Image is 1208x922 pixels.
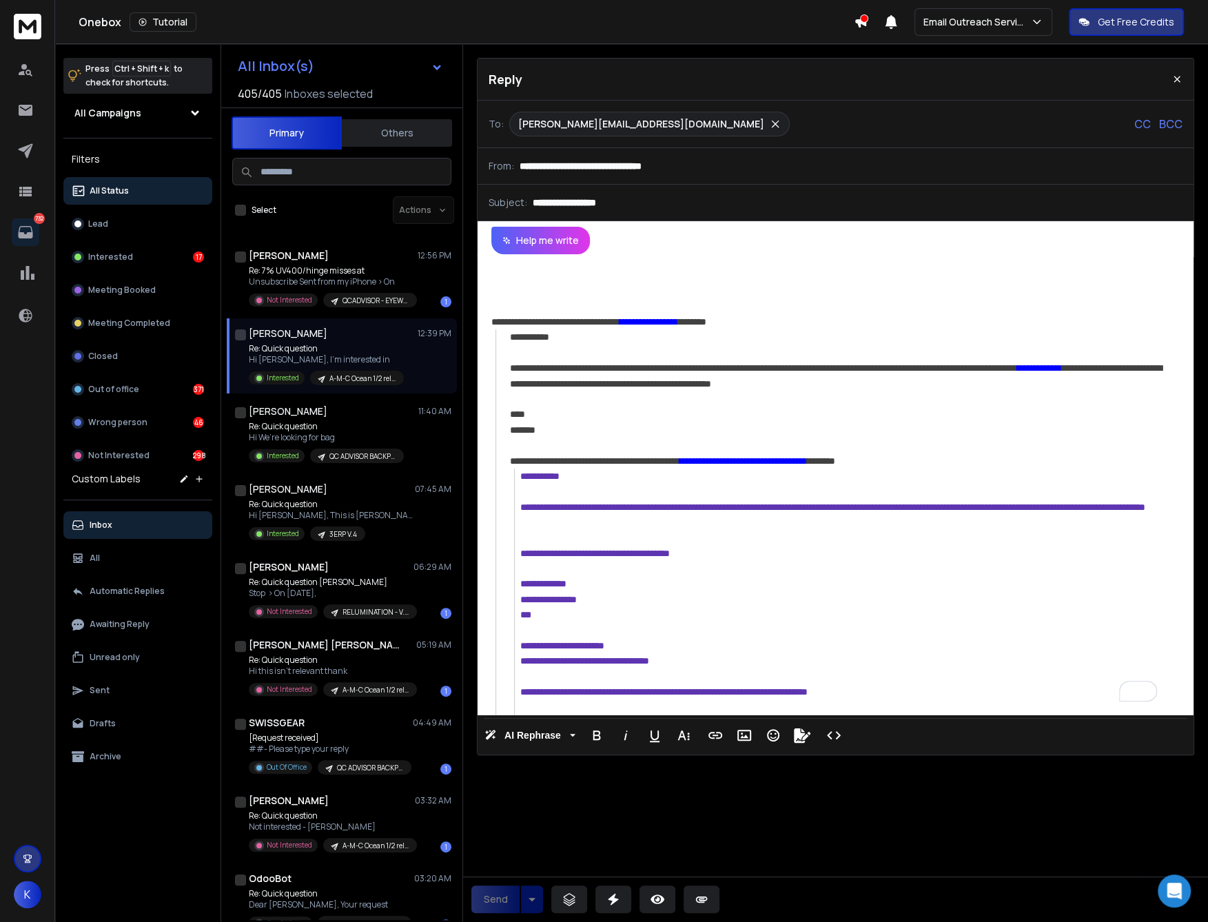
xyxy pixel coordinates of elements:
div: To enrich screen reader interactions, please activate Accessibility in Grammarly extension settings [478,254,1194,715]
p: Wrong person [88,417,147,428]
p: 03:20 AM [414,873,451,884]
p: Not Interested [267,295,312,305]
button: All Status [63,177,212,205]
button: Tutorial [130,12,196,32]
p: Out of office [88,384,139,395]
p: Inbox [90,520,112,531]
div: 17 [193,252,204,263]
button: Sent [63,677,212,704]
p: 732 [34,213,45,224]
p: Re: Quick question [249,421,404,432]
button: Emoticons [760,721,786,749]
button: Inbox [63,511,212,539]
p: Awaiting Reply [90,619,150,630]
p: Out Of Office [267,762,307,772]
button: Get Free Credits [1069,8,1184,36]
button: K [14,881,41,908]
p: Meeting Booked [88,285,156,296]
h1: All Campaigns [74,106,141,120]
h1: OdooBot [249,872,291,885]
p: All [90,553,100,564]
div: 1 [440,686,451,697]
p: Re: Quick question [249,343,404,354]
p: QC ADVISOR BACKPACKS 29.09 RELOAD [337,763,403,773]
p: 06:29 AM [413,562,451,573]
div: 1 [440,296,451,307]
p: To: [489,117,504,131]
div: 1 [440,764,451,775]
p: [PERSON_NAME][EMAIL_ADDRESS][DOMAIN_NAME] [518,117,764,131]
p: Re: Quick question [249,888,411,899]
p: BCC [1159,116,1183,132]
button: Signature [789,721,815,749]
p: Interested [88,252,133,263]
p: Re: Quick question [249,810,414,821]
button: All Campaigns [63,99,212,127]
span: 405 / 405 [238,85,282,102]
p: Hi [PERSON_NAME], I'm interested in [249,354,404,365]
p: Reply [489,70,522,89]
p: 11:40 AM [418,406,451,417]
button: Awaiting Reply [63,611,212,638]
h1: [PERSON_NAME] [249,794,329,808]
button: Italic (Ctrl+I) [613,721,639,749]
p: Not Interested [267,606,312,617]
button: More Text [670,721,697,749]
span: AI Rephrase [502,730,564,741]
h1: [PERSON_NAME] [249,404,327,418]
div: Open Intercom Messenger [1158,874,1191,908]
button: Bold (Ctrl+B) [584,721,610,749]
button: Automatic Replies [63,577,212,605]
p: Email Outreach Service [923,15,1030,29]
p: Re: Quick question [249,655,414,666]
p: RELUMINATION - V.3 0 - [DATE] [342,607,409,617]
p: 05:19 AM [416,639,451,650]
button: Insert Image (Ctrl+P) [731,721,757,749]
button: Wrong person46 [63,409,212,436]
p: Closed [88,351,118,362]
button: Insert Link (Ctrl+K) [702,721,728,749]
p: A-M-C Ocean 1/2 reload [342,685,409,695]
span: Ctrl + Shift + k [112,61,171,76]
div: 1 [440,608,451,619]
div: 1 [440,841,451,852]
p: Sent [90,685,110,696]
button: Out of office371 [63,376,212,403]
p: Re: 7% UV400/hinge misses at [249,265,414,276]
p: All Status [90,185,129,196]
p: Not Interested [88,450,150,461]
button: Others [342,118,452,148]
button: Meeting Completed [63,309,212,337]
p: 03:32 AM [415,795,451,806]
button: Interested17 [63,243,212,271]
button: Help me write [491,227,590,254]
p: Hi [PERSON_NAME], This is [PERSON_NAME] [249,510,414,521]
p: Hi this isn’t relevant thank [249,666,414,677]
h1: All Inbox(s) [238,59,314,73]
p: Unsubscribe Sent from my iPhone > On [249,276,414,287]
button: Drafts [63,710,212,737]
p: 12:39 PM [418,328,451,339]
p: Automatic Replies [90,586,165,597]
p: Stop > On [DATE], [249,588,414,599]
p: Re: Quick question [PERSON_NAME] [249,577,414,588]
button: AI Rephrase [482,721,578,749]
button: Lead [63,210,212,238]
p: QCADVISOR - EYEWEAR V3 [342,296,409,306]
div: Onebox [79,12,854,32]
button: Unread only [63,644,212,671]
a: 732 [12,218,39,246]
p: Drafts [90,718,116,729]
div: 46 [193,417,204,428]
label: Select [252,205,276,216]
p: Not interested - [PERSON_NAME] [249,821,414,832]
p: Dear [PERSON_NAME], Your request [249,899,411,910]
h3: Filters [63,150,212,169]
p: Re: Quick question [249,499,414,510]
p: A-M-C Ocean 1/2 reload [329,373,396,384]
button: Not Interested298 [63,442,212,469]
p: 12:56 PM [418,250,451,261]
button: Archive [63,743,212,770]
h1: [PERSON_NAME] [249,560,329,574]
